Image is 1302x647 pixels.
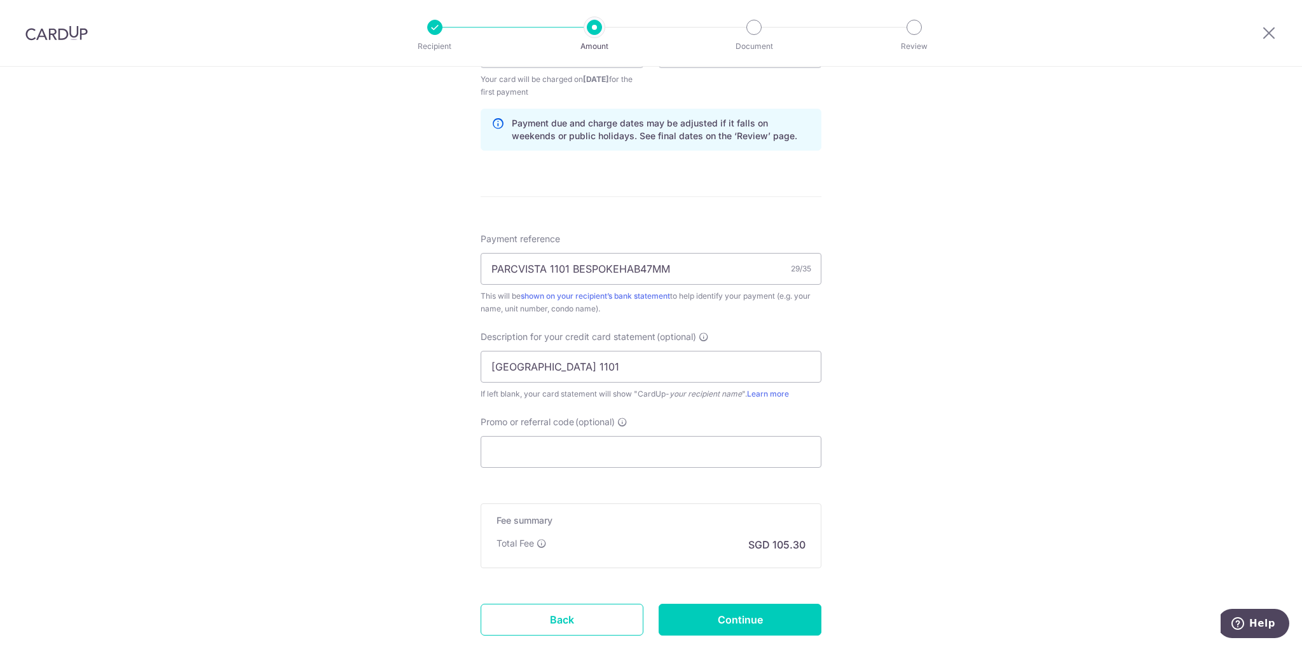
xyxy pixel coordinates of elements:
span: Payment reference [481,233,560,245]
span: Your card will be charged on [481,73,643,99]
div: 29/35 [791,262,811,275]
p: Payment due and charge dates may be adjusted if it falls on weekends or public holidays. See fina... [512,117,811,142]
span: [DATE] [583,74,609,84]
h5: Fee summary [497,514,805,527]
div: If left blank, your card statement will show "CardUp- ". [481,388,821,400]
a: Learn more [747,389,789,398]
span: (optional) [657,330,696,343]
img: CardUp [25,25,88,41]
p: Amount [547,40,641,53]
a: shown on your recipient’s bank statement [521,291,670,301]
span: (optional) [575,416,615,428]
p: Recipient [388,40,482,53]
div: This will be to help identify your payment (e.g. your name, unit number, condo name). [481,290,821,315]
i: your recipient name [669,389,742,398]
p: SGD 105.30 [748,537,805,552]
p: Total Fee [497,537,534,550]
p: Document [707,40,801,53]
p: Review [867,40,961,53]
span: Description for your credit card statement [481,330,655,343]
input: Example: Rent [481,351,821,383]
a: Back [481,604,643,636]
iframe: Opens a widget where you can find more information [1221,609,1289,641]
span: Promo or referral code [481,416,574,428]
input: Continue [659,604,821,636]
